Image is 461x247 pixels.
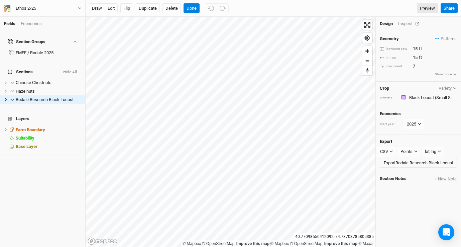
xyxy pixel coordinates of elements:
button: Reset bearing to north [362,66,372,75]
div: 40.77098550412092 , -74.78703785805385 [294,233,375,240]
button: Show section groups [72,39,78,44]
a: Preview [417,3,438,13]
input: Black Locust (Small Scale, Fenceposts Only) [407,93,457,101]
a: Improve this map [324,241,357,246]
button: ExportRodale Research Black Locust [380,158,457,168]
h4: Layers [4,112,81,126]
div: Hazelnuts [16,89,81,94]
button: Duplicate [136,3,160,13]
span: Section Notes [380,176,407,182]
button: Delete [162,3,181,13]
button: 2025 [404,119,424,129]
span: Hazelnuts [16,89,35,94]
div: Section Groups [8,39,45,45]
button: Redo (^Z) [217,3,229,13]
a: Improve this map [236,241,269,246]
span: Rodale Research Black Locust [16,97,74,102]
div: Suitability [16,136,81,141]
div: Chinese Chestnuts [16,80,81,85]
button: Variety [438,86,457,91]
div: Ethos 2/25 [16,5,36,12]
h4: Economics [380,111,457,116]
button: draw [89,3,105,13]
div: Points [400,148,413,155]
button: lat,lng [422,147,444,157]
span: Base Layer [16,144,37,149]
div: lat,lng [425,148,436,155]
a: OpenStreetMap [290,241,323,246]
h4: Crop [380,86,389,91]
div: row count [380,64,409,69]
button: Zoom in [362,46,372,56]
button: edit [105,3,118,13]
button: Ethos 2/25 [3,5,82,12]
div: Inspect [398,21,422,27]
button: Patterns [435,35,457,43]
div: in row [380,55,409,60]
div: | [183,240,374,247]
span: Suitability [16,136,34,141]
a: Mapbox logo [88,237,117,245]
span: Farm Boundary [16,127,45,132]
div: EMEF / Rodale 2025 [16,50,81,56]
div: Economics [21,21,42,27]
button: Showmore [435,71,457,77]
h4: Export [380,139,457,144]
span: Sections [8,69,33,75]
canvas: Map [86,17,375,247]
a: Maxar [358,241,374,246]
button: CSV [377,147,396,157]
button: Share [441,3,458,13]
button: Points [397,147,421,157]
div: Base Layer [16,144,81,149]
button: Enter fullscreen [362,20,372,30]
button: Flip [120,3,133,13]
div: Design [380,21,393,27]
a: OpenStreetMap [202,241,235,246]
button: Find my location [362,33,372,43]
span: Chinese Chestnuts [16,80,51,85]
a: Mapbox [183,241,201,246]
button: Undo (^z) [205,3,217,13]
button: Done [184,3,200,13]
div: between row [380,47,409,52]
div: primary [380,95,396,100]
a: Mapbox [270,241,289,246]
div: CSV [380,148,388,155]
button: + New Note [434,176,457,182]
div: start year [380,122,403,127]
button: Hide All [63,70,77,75]
h4: Geometry [380,36,399,42]
div: Open Intercom Messenger [438,224,454,240]
a: Fields [4,21,15,26]
div: Farm Boundary [16,127,81,133]
button: Zoom out [362,56,372,66]
div: Rodale Research Black Locust [16,97,81,102]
